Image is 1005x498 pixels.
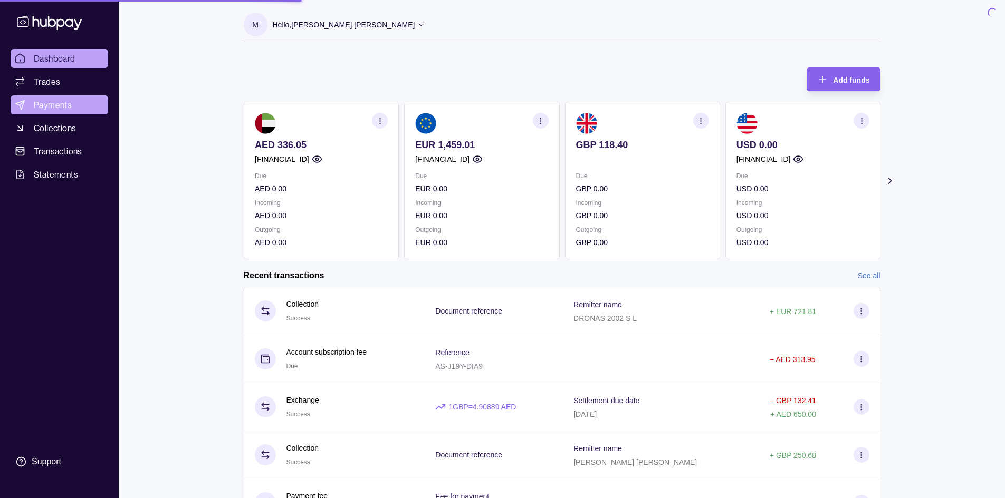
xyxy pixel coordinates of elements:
p: Outgoing [736,224,869,236]
p: Document reference [435,307,502,315]
a: See all [858,270,880,281]
p: [DATE] [573,410,597,418]
a: Transactions [11,142,108,161]
p: EUR 1,459.01 [415,139,548,151]
span: Collections [34,122,76,134]
p: [FINANCIAL_ID] [736,153,790,165]
p: Incoming [415,197,548,209]
span: Success [286,458,310,466]
span: Add funds [833,76,869,84]
p: DRONAS 2002 S L [573,314,637,323]
span: Statements [34,168,78,181]
p: Incoming [255,197,388,209]
p: + EUR 721.81 [770,307,816,316]
p: USD 0.00 [736,183,869,194]
p: USD 0.00 [736,237,869,248]
h2: Recent transactions [244,270,324,281]
p: AED 0.00 [255,183,388,194]
a: Collections [11,119,108,138]
span: Success [286,315,310,322]
span: Success [286,411,310,418]
p: M [252,19,259,31]
p: AED 0.00 [255,210,388,221]
img: eu [415,113,436,134]
p: EUR 0.00 [415,183,548,194]
a: Support [11,451,108,473]
p: [FINANCIAL_ID] [255,153,309,165]
p: + GBP 250.68 [770,451,816,460]
p: Due [736,170,869,182]
p: Remitter name [573,300,622,309]
p: − AED 313.95 [770,355,816,364]
p: USD 0.00 [736,210,869,221]
span: Dashboard [34,52,75,65]
p: Incoming [576,197,709,209]
p: GBP 0.00 [576,210,709,221]
p: [PERSON_NAME] [PERSON_NAME] [573,458,697,466]
p: GBP 0.00 [576,237,709,248]
button: Add funds [807,67,880,91]
p: Reference [435,348,470,357]
p: + AED 650.00 [770,410,816,418]
p: Collection [286,298,319,310]
p: Due [576,170,709,182]
div: Support [32,456,61,467]
span: Due [286,363,298,370]
p: Outgoing [255,224,388,236]
p: Document reference [435,451,502,459]
p: Hello, [PERSON_NAME] [PERSON_NAME] [273,19,415,31]
span: Payments [34,99,72,111]
p: Due [255,170,388,182]
p: Account subscription fee [286,346,367,358]
p: Collection [286,442,319,454]
p: Exchange [286,394,319,406]
img: gb [576,113,597,134]
p: AS-J19Y-DIA9 [435,362,483,370]
img: ae [255,113,276,134]
a: Payments [11,95,108,114]
span: Trades [34,75,60,88]
p: Remitter name [573,444,622,453]
p: EUR 0.00 [415,237,548,248]
p: − GBP 132.41 [770,396,816,405]
p: EUR 0.00 [415,210,548,221]
p: Settlement due date [573,396,639,405]
p: 1 GBP = 4.90889 AED [448,401,516,413]
a: Statements [11,165,108,184]
p: [FINANCIAL_ID] [415,153,470,165]
p: AED 336.05 [255,139,388,151]
a: Dashboard [11,49,108,68]
img: us [736,113,757,134]
p: AED 0.00 [255,237,388,248]
p: GBP 0.00 [576,183,709,194]
p: Incoming [736,197,869,209]
p: GBP 118.40 [576,139,709,151]
p: USD 0.00 [736,139,869,151]
p: Outgoing [576,224,709,236]
span: Transactions [34,145,82,158]
p: Due [415,170,548,182]
a: Trades [11,72,108,91]
p: Outgoing [415,224,548,236]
